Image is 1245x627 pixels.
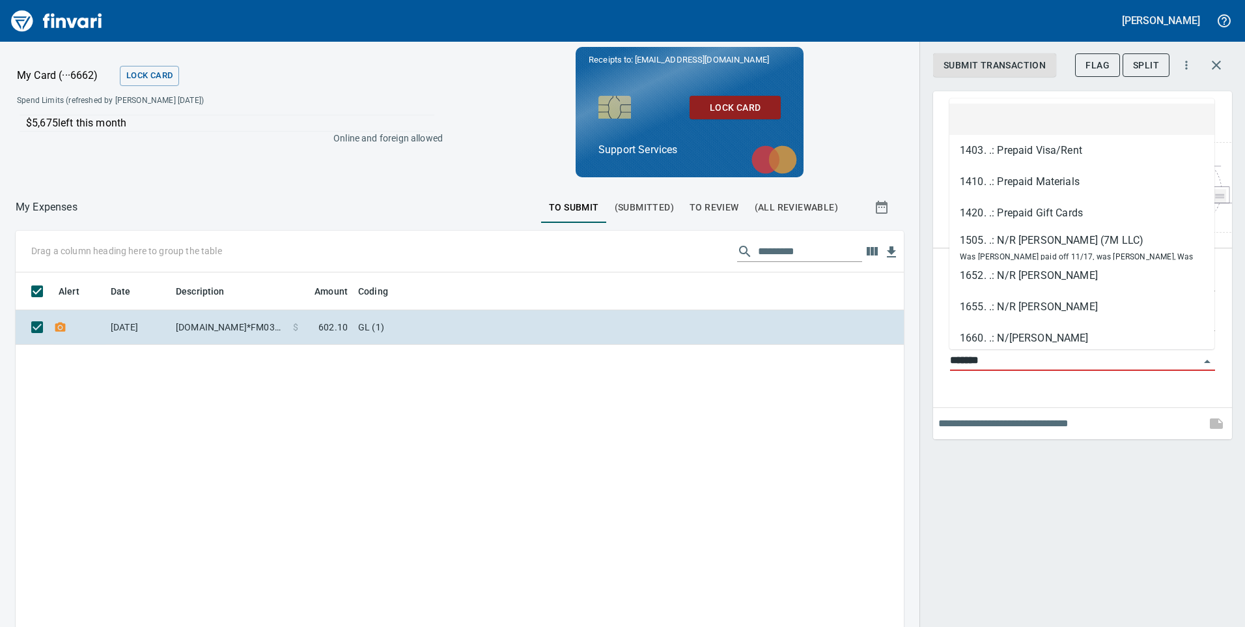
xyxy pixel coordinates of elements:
span: Amount [315,284,348,299]
span: Description [176,284,242,299]
h5: [PERSON_NAME] [1122,14,1200,27]
td: [DOMAIN_NAME]*FM0360PE3 [171,310,288,345]
p: My Expenses [16,199,77,215]
button: Choose columns to display [862,242,882,261]
li: 1410. .: Prepaid Materials [949,166,1214,197]
td: [DATE] [105,310,171,345]
span: Lock Card [700,100,770,116]
button: Show transactions within a particular date range [862,192,904,223]
span: Receipt Required [53,323,67,331]
p: Support Services [598,142,781,158]
button: [PERSON_NAME] [1119,10,1203,31]
span: Lock Card [126,68,173,83]
span: Coding [358,284,388,299]
span: Alert [59,284,79,299]
span: This records your note into the expense [1201,408,1232,439]
span: 602.10 [318,321,348,334]
td: GL (1) [353,310,678,345]
p: Online and foreign allowed [7,132,443,145]
img: mastercard.svg [745,139,804,181]
span: [EMAIL_ADDRESS][DOMAIN_NAME] [634,53,770,66]
li: 1660. .: N/[PERSON_NAME] [949,323,1214,354]
span: Spend Limits (refreshed by [PERSON_NAME] [DATE]) [17,95,322,108]
button: Split [1123,53,1169,78]
li: 1420. .: Prepaid Gift Cards [949,197,1214,229]
li: 1403. .: Prepaid Visa/Rent [949,135,1214,166]
span: (Submitted) [615,199,674,216]
p: $5,675 left this month [26,115,434,131]
li: 1655. .: N/R [PERSON_NAME] [949,291,1214,323]
img: Finvari [8,5,105,36]
div: 1505. .: N/R [PERSON_NAME] (7M LLC) [960,233,1204,248]
span: $ [293,321,298,334]
span: Flag [1085,57,1110,74]
button: Close transaction [1201,50,1232,81]
span: Alert [59,284,96,299]
button: Submit Transaction [933,53,1056,78]
button: Lock Card [690,96,781,120]
p: Receipts to: [589,53,790,66]
button: More [1172,51,1201,80]
span: Was [PERSON_NAME] paid off 11/17, was [PERSON_NAME], Was [PERSON_NAME] paid off 07/24 [960,252,1194,277]
button: Lock Card [120,66,179,86]
li: 1652. .: N/R [PERSON_NAME] [949,260,1214,291]
button: Download Table [882,242,901,262]
span: (All Reviewable) [755,199,838,216]
span: To Review [690,199,739,216]
p: Drag a column heading here to group the table [31,244,222,257]
span: Date [111,284,131,299]
span: Date [111,284,148,299]
button: Close [1198,353,1216,371]
span: Description [176,284,225,299]
nav: breadcrumb [16,199,77,215]
span: Coding [358,284,405,299]
span: Submit Transaction [944,57,1046,74]
span: Amount [298,284,348,299]
span: Split [1133,57,1159,74]
button: Flag [1075,53,1120,78]
p: My Card (···6662) [17,68,115,83]
span: To Submit [549,199,599,216]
